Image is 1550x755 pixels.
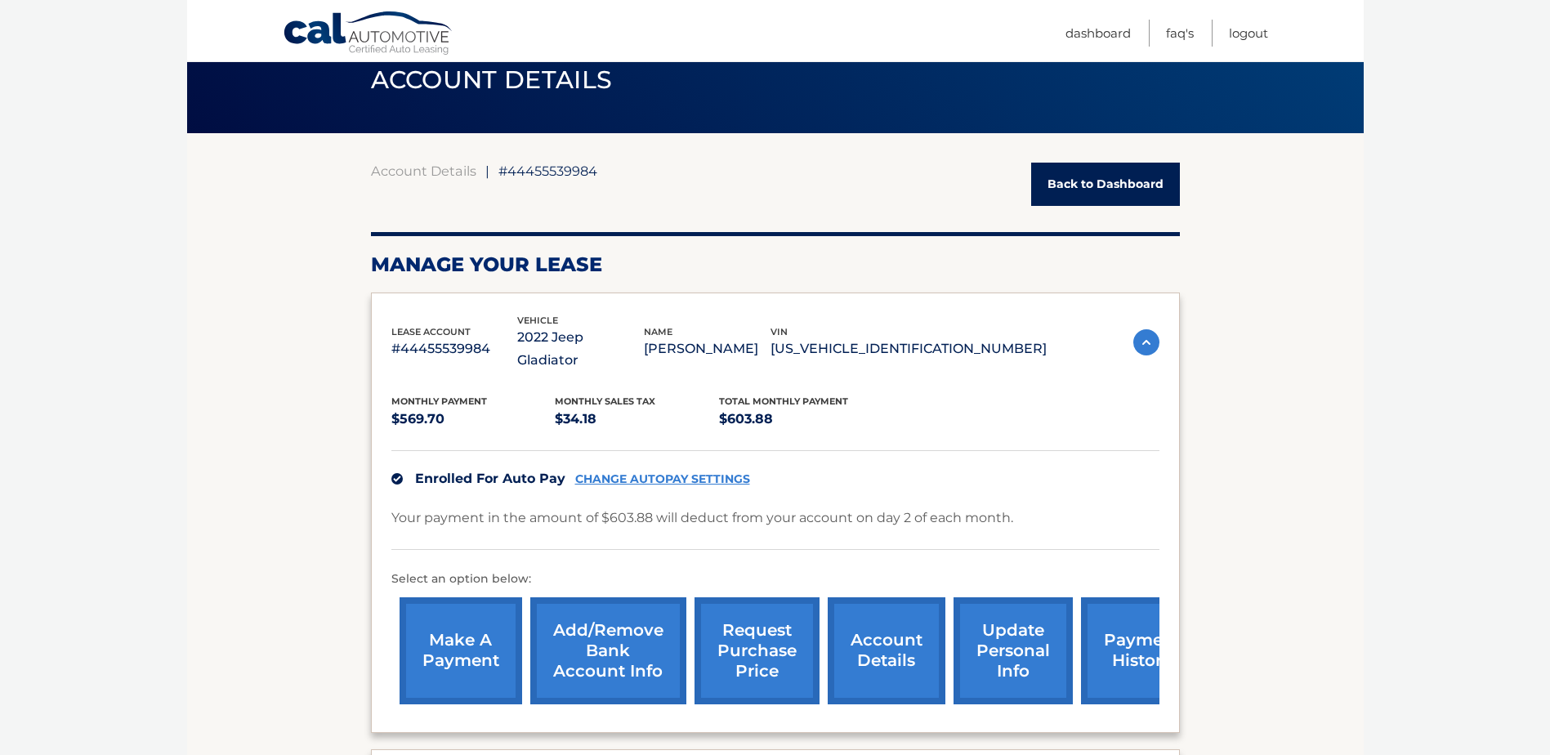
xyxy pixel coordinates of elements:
[371,252,1180,277] h2: Manage Your Lease
[283,11,454,58] a: Cal Automotive
[391,337,518,360] p: #44455539984
[530,597,686,704] a: Add/Remove bank account info
[391,473,403,485] img: check.svg
[954,597,1073,704] a: update personal info
[719,395,848,407] span: Total Monthly Payment
[644,326,672,337] span: name
[391,570,1159,589] p: Select an option below:
[771,337,1047,360] p: [US_VEHICLE_IDENTIFICATION_NUMBER]
[719,408,883,431] p: $603.88
[391,326,471,337] span: lease account
[555,395,655,407] span: Monthly sales Tax
[391,408,556,431] p: $569.70
[391,507,1013,529] p: Your payment in the amount of $603.88 will deduct from your account on day 2 of each month.
[1229,20,1268,47] a: Logout
[371,163,476,179] a: Account Details
[400,597,522,704] a: make a payment
[1065,20,1131,47] a: Dashboard
[517,315,558,326] span: vehicle
[517,326,644,372] p: 2022 Jeep Gladiator
[695,597,820,704] a: request purchase price
[371,65,613,95] span: ACCOUNT DETAILS
[391,395,487,407] span: Monthly Payment
[498,163,597,179] span: #44455539984
[555,408,719,431] p: $34.18
[415,471,565,486] span: Enrolled For Auto Pay
[771,326,788,337] span: vin
[1081,597,1204,704] a: payment history
[644,337,771,360] p: [PERSON_NAME]
[1166,20,1194,47] a: FAQ's
[828,597,945,704] a: account details
[1133,329,1159,355] img: accordion-active.svg
[485,163,489,179] span: |
[1031,163,1180,206] a: Back to Dashboard
[575,472,750,486] a: CHANGE AUTOPAY SETTINGS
